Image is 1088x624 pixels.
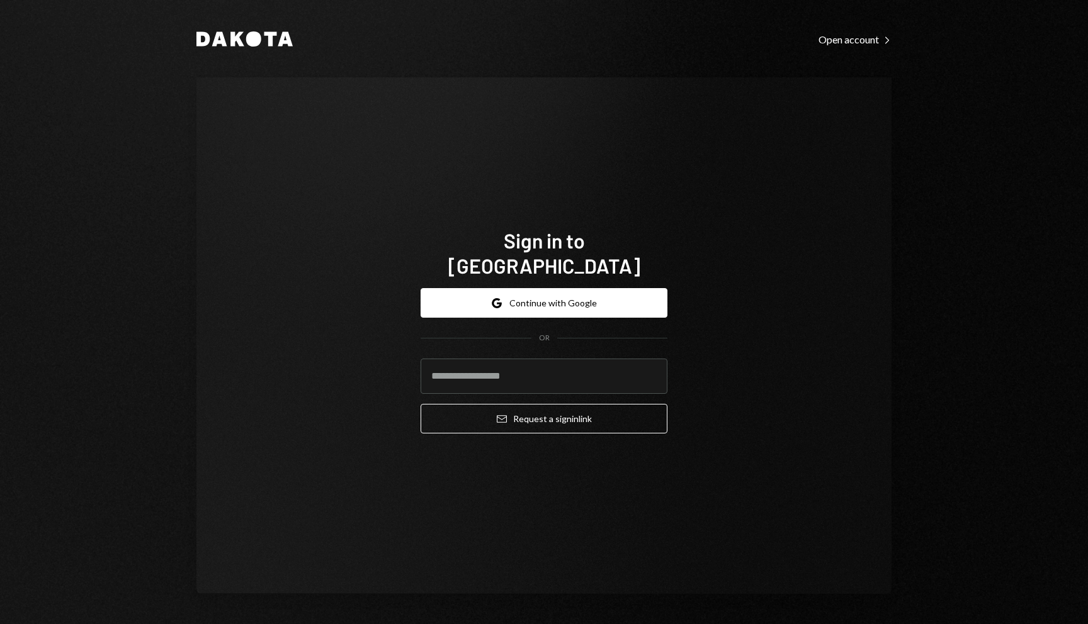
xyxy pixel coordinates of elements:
[421,228,667,278] h1: Sign in to [GEOGRAPHIC_DATA]
[819,33,892,46] div: Open account
[421,288,667,318] button: Continue with Google
[421,404,667,433] button: Request a signinlink
[539,333,550,343] div: OR
[819,32,892,46] a: Open account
